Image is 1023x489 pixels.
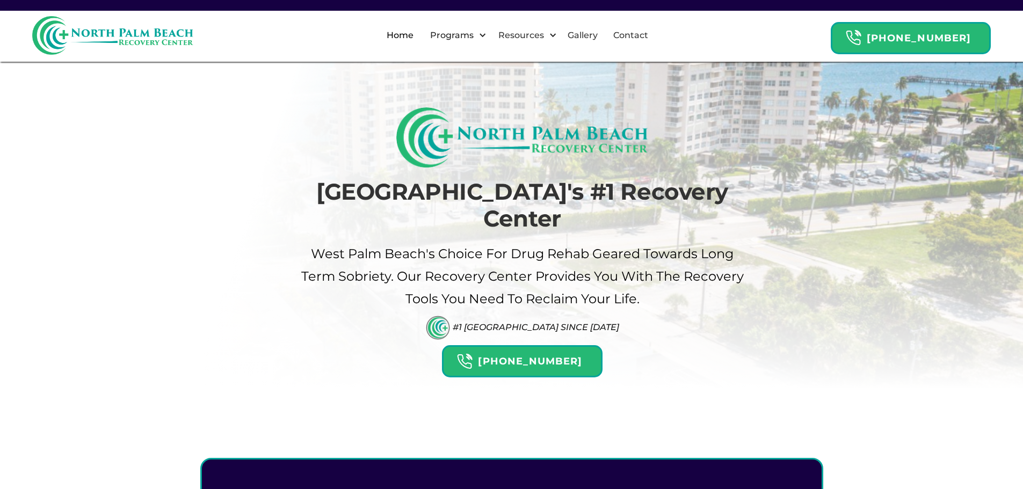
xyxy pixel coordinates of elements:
div: Programs [427,29,476,42]
img: Header Calendar Icons [845,30,861,46]
h1: [GEOGRAPHIC_DATA]'s #1 Recovery Center [300,178,745,232]
p: West palm beach's Choice For drug Rehab Geared Towards Long term sobriety. Our Recovery Center pr... [300,243,745,310]
a: Gallery [561,18,604,53]
img: Header Calendar Icons [456,353,473,370]
a: Header Calendar Icons[PHONE_NUMBER] [831,17,991,54]
a: Header Calendar Icons[PHONE_NUMBER] [442,340,602,377]
a: Contact [607,18,655,53]
a: Home [380,18,420,53]
div: Resources [496,29,547,42]
div: Programs [421,18,489,53]
strong: [PHONE_NUMBER] [478,355,582,367]
img: North Palm Beach Recovery Logo (Rectangle) [396,107,648,167]
div: Resources [489,18,560,53]
div: #1 [GEOGRAPHIC_DATA] Since [DATE] [453,322,619,332]
strong: [PHONE_NUMBER] [867,32,971,44]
